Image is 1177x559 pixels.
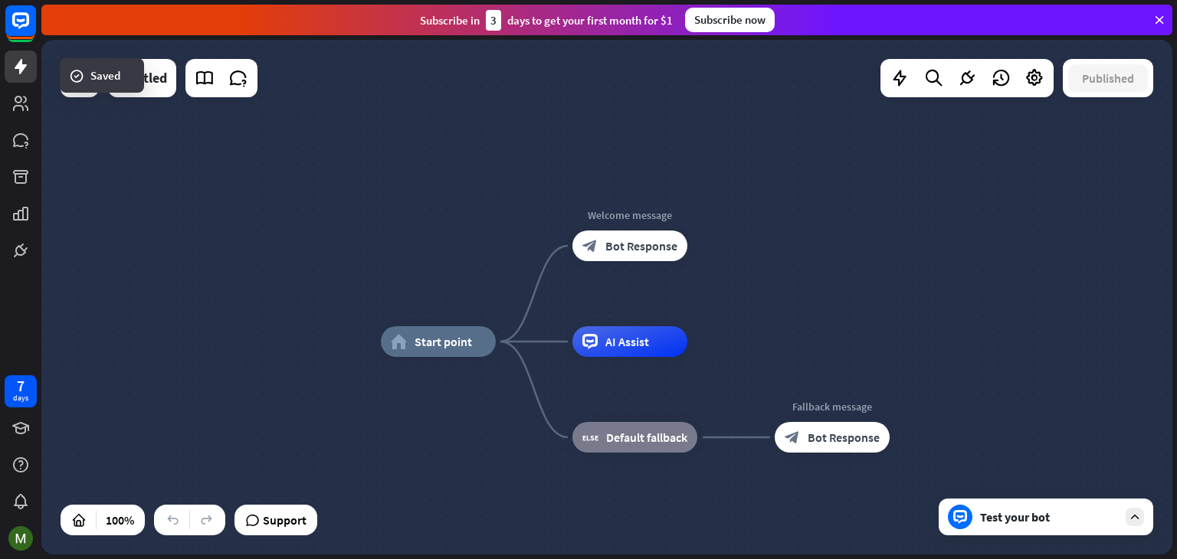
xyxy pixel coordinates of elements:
a: 7 days [5,375,37,407]
span: Bot Response [808,430,880,445]
div: Fallback message [763,399,901,414]
div: 7 [17,379,25,393]
i: success [69,68,84,83]
span: Start point [415,334,472,349]
div: 100% [101,508,139,532]
i: block_fallback [582,430,598,445]
span: Default fallback [606,430,687,445]
button: Published [1068,64,1148,92]
span: Saved [90,67,120,83]
div: Welcome message [561,208,699,223]
div: 3 [486,10,501,31]
span: Support [263,508,307,532]
div: Subscribe in days to get your first month for $1 [420,10,673,31]
div: Untitled [117,59,167,97]
div: days [13,393,28,404]
i: block_bot_response [582,238,598,253]
div: Subscribe now [685,8,775,32]
span: Bot Response [605,238,677,253]
div: Test your bot [980,509,1118,525]
button: Open LiveChat chat widget [12,6,58,52]
i: block_bot_response [785,430,800,445]
i: home_2 [391,334,407,349]
span: AI Assist [605,334,649,349]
